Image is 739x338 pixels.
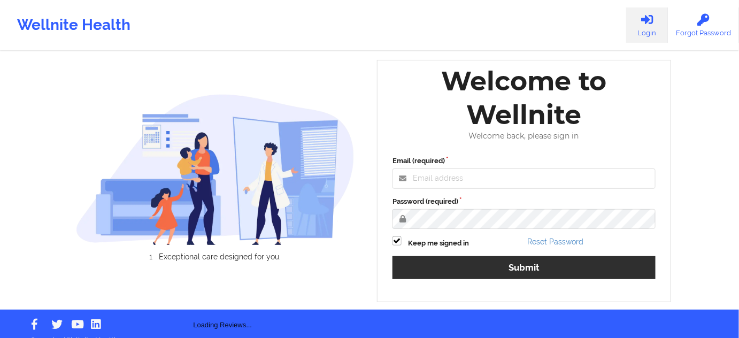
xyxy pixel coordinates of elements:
[76,279,370,331] div: Loading Reviews...
[528,237,584,246] a: Reset Password
[85,252,355,261] li: Exceptional care designed for you.
[385,132,663,141] div: Welcome back, please sign in
[408,238,469,249] label: Keep me signed in
[626,7,668,43] a: Login
[392,168,656,189] input: Email address
[76,94,355,245] img: wellnite-auth-hero_200.c722682e.png
[392,196,656,207] label: Password (required)
[392,156,656,166] label: Email (required)
[392,256,656,279] button: Submit
[668,7,739,43] a: Forgot Password
[385,64,663,132] div: Welcome to Wellnite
